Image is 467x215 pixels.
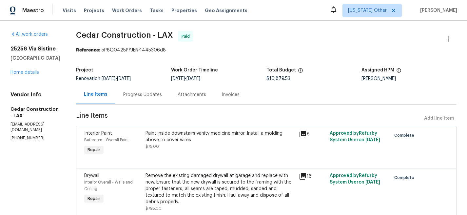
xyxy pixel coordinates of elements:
[266,76,290,81] span: $10,879.53
[76,112,421,125] span: Line Items
[171,7,197,14] span: Properties
[182,33,192,40] span: Paid
[22,7,44,14] span: Maestro
[117,76,131,81] span: [DATE]
[85,195,103,202] span: Repair
[298,68,303,76] span: The total cost of line items that have been proposed by Opendoor. This sum includes line items th...
[76,76,131,81] span: Renovation
[348,7,387,14] span: [US_STATE] Other
[76,31,173,39] span: Cedar Construction - LAX
[222,91,240,98] div: Invoices
[299,130,326,138] div: 8
[10,70,39,75] a: Home details
[76,68,93,72] h5: Project
[394,174,417,181] span: Complete
[146,145,159,148] span: $75.00
[330,131,380,142] span: Approved by Refurby System User on
[10,122,60,133] p: [EMAIL_ADDRESS][DOMAIN_NAME]
[396,68,401,76] span: The hpm assigned to this work order.
[84,173,99,178] span: Drywall
[10,32,48,37] a: All work orders
[85,147,103,153] span: Repair
[418,7,457,14] span: [PERSON_NAME]
[146,172,295,205] div: Remove the existing damaged drywall at garage and replace with new. Ensure that the new drywall i...
[112,7,142,14] span: Work Orders
[10,55,60,61] h5: [GEOGRAPHIC_DATA]
[146,206,162,210] span: $795.00
[123,91,162,98] div: Progress Updates
[63,7,76,14] span: Visits
[299,172,326,180] div: 16
[205,7,247,14] span: Geo Assignments
[171,76,200,81] span: -
[102,76,131,81] span: -
[76,47,457,53] div: 5P8Q0425PYJEN-1445306d8
[171,68,218,72] h5: Work Order Timeline
[10,106,60,119] h5: Cedar Construction - LAX
[84,138,129,142] span: Bathroom - Overall Paint
[365,180,380,185] span: [DATE]
[171,76,185,81] span: [DATE]
[361,68,394,72] h5: Assigned HPM
[394,132,417,139] span: Complete
[330,173,380,185] span: Approved by Refurby System User on
[76,48,100,52] b: Reference:
[84,91,107,98] div: Line Items
[10,91,60,98] h4: Vendor Info
[84,180,133,191] span: Interior Overall - Walls and Ceiling
[178,91,206,98] div: Attachments
[361,76,457,81] div: [PERSON_NAME]
[150,8,164,13] span: Tasks
[10,46,60,52] h2: 25258 Via Sistine
[186,76,200,81] span: [DATE]
[146,130,295,143] div: Paint inside downstairs vanity medicine mirror. Install a molding above to cover wires
[266,68,296,72] h5: Total Budget
[365,138,380,142] span: [DATE]
[84,7,104,14] span: Projects
[84,131,112,136] span: Interior Paint
[102,76,115,81] span: [DATE]
[10,135,60,141] p: [PHONE_NUMBER]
